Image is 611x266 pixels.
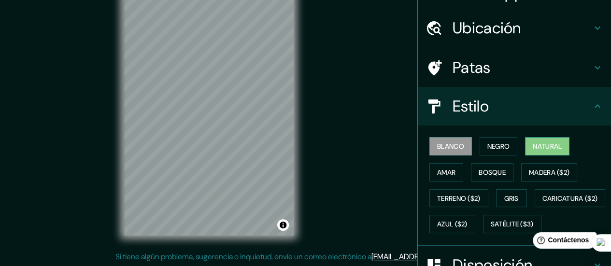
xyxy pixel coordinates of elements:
button: Azul ($2) [429,215,475,233]
iframe: Lanzador de widgets de ayuda [525,228,600,255]
font: Ubicación [453,18,521,38]
font: Si tiene algún problema, sugerencia o inquietud, envíe un correo electrónico a [115,252,371,262]
font: Terreno ($2) [437,194,481,203]
button: Natural [525,137,569,155]
button: Satélite ($3) [483,215,541,233]
button: Caricatura ($2) [535,189,606,208]
font: Caricatura ($2) [542,194,598,203]
font: Amar [437,168,455,177]
font: Blanco [437,142,464,151]
font: Azul ($2) [437,220,468,229]
button: Bosque [471,163,513,182]
font: Satélite ($3) [491,220,534,229]
font: Patas [453,57,491,78]
font: Negro [487,142,510,151]
font: Gris [504,194,519,203]
button: Madera ($2) [521,163,577,182]
div: Estilo [418,87,611,126]
font: Madera ($2) [529,168,569,177]
div: Patas [418,48,611,87]
a: [EMAIL_ADDRESS][DOMAIN_NAME] [371,252,491,262]
button: Gris [496,189,527,208]
button: Negro [480,137,518,155]
button: Activar o desactivar atribución [277,219,289,231]
div: Ubicación [418,9,611,47]
font: Bosque [479,168,506,177]
font: Natural [533,142,562,151]
button: Blanco [429,137,472,155]
button: Amar [429,163,463,182]
font: Estilo [453,96,489,116]
button: Terreno ($2) [429,189,488,208]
